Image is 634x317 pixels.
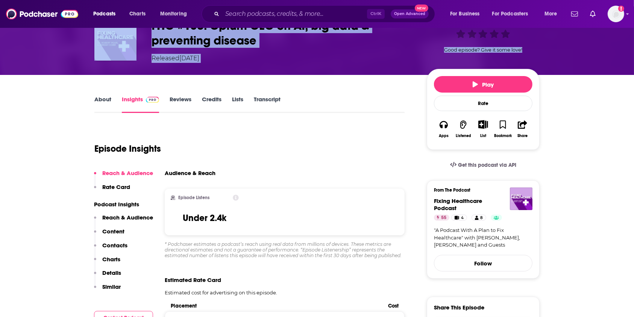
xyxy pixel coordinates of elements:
[102,283,121,290] p: Similar
[388,303,399,309] span: Cost
[146,97,159,103] img: Podchaser Pro
[102,214,153,221] p: Reach & Audience
[160,9,187,19] span: Monitoring
[102,256,120,263] p: Charts
[94,283,121,297] button: Similar
[102,169,153,177] p: Reach & Audience
[545,9,557,19] span: More
[94,169,153,183] button: Reach & Audience
[155,8,197,20] button: open menu
[439,134,449,138] div: Apps
[434,304,484,311] h3: Share This Episode
[441,214,446,222] span: 55
[487,8,539,20] button: open menu
[480,133,486,138] div: List
[434,197,482,212] a: Fixing Healthcare Podcast
[394,12,425,16] span: Open Advanced
[222,8,367,20] input: Search podcasts, credits, & more...
[94,214,153,228] button: Reach & Audience
[434,96,532,111] div: Rate
[510,187,532,210] img: Fixing Healthcare Podcast
[493,115,513,143] button: Bookmark
[480,214,483,222] span: 8
[445,8,489,20] button: open menu
[94,269,121,283] button: Details
[587,8,599,20] a: Show notifications dropdown
[202,96,221,113] a: Credits
[444,47,522,53] span: Good episode? Give it some love!
[94,256,120,270] button: Charts
[165,169,215,177] h3: Audience & Reach
[473,81,494,88] span: Play
[475,120,491,128] button: Show More Button
[94,18,137,61] img: FHC #186: Optum CEO on AI, big data & preventing disease
[102,183,130,191] p: Rate Card
[608,6,624,22] button: Show profile menu
[458,162,516,168] span: Get this podcast via API
[461,214,464,222] span: 4
[608,6,624,22] span: Logged in as gmalloy
[165,276,221,283] span: Estimated Rate Card
[94,96,111,113] a: About
[209,5,442,23] div: Search podcasts, credits, & more...
[618,6,624,12] svg: Add a profile image
[94,183,130,197] button: Rate Card
[124,8,150,20] a: Charts
[608,6,624,22] img: User Profile
[165,241,405,258] div: * Podchaser estimates a podcast’s reach using real data from millions of devices. These metrics a...
[94,201,153,208] p: Podcast Insights
[122,96,159,113] a: InsightsPodchaser Pro
[232,96,243,113] a: Lists
[513,115,532,143] button: Share
[102,228,124,235] p: Content
[473,115,493,143] div: Show More ButtonList
[494,134,512,138] div: Bookmark
[170,96,191,113] a: Reviews
[434,187,526,193] h3: From The Podcast
[434,115,454,143] button: Apps
[492,9,528,19] span: For Podcasters
[102,269,121,276] p: Details
[94,242,127,256] button: Contacts
[568,8,581,20] a: Show notifications dropdown
[434,227,532,249] a: "A Podcast With A Plan to Fix Healthcare" with [PERSON_NAME], [PERSON_NAME] and Guests
[444,156,522,174] a: Get this podcast via API
[88,8,125,20] button: open menu
[178,195,209,200] h2: Episode Listens
[6,7,78,21] img: Podchaser - Follow, Share and Rate Podcasts
[415,5,428,12] span: New
[152,54,199,63] div: Released [DATE]
[129,9,146,19] span: Charts
[472,215,486,221] a: 8
[152,18,415,48] h3: FHC #186: Optum CEO on AI, big data & preventing disease
[93,9,115,19] span: Podcasts
[434,76,532,93] button: Play
[454,115,473,143] button: Listened
[456,134,471,138] div: Listened
[94,143,161,154] h1: Episode Insights
[183,212,226,224] h3: Under 2.4k
[450,9,480,19] span: For Business
[539,8,567,20] button: open menu
[171,303,382,309] span: Placement
[367,9,385,19] span: Ctrl K
[94,228,124,242] button: Content
[102,242,127,249] p: Contacts
[434,255,532,271] button: Follow
[434,215,449,221] a: 55
[165,290,405,296] p: Estimated cost for advertising on this episode.
[451,215,467,221] a: 4
[254,96,281,113] a: Transcript
[517,134,528,138] div: Share
[391,9,429,18] button: Open AdvancedNew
